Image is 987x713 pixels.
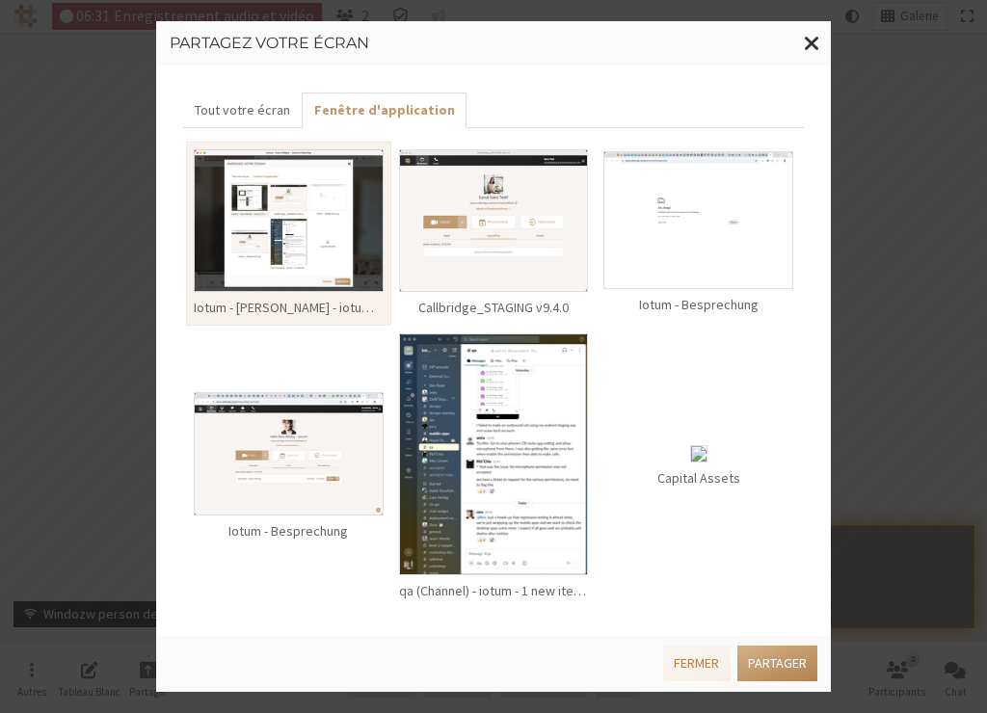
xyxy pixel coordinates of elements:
[194,392,384,515] img: KjC7zomdV7AAAAABJRU5ErkJggg==
[194,521,384,541] div: Iotum - Besprechung
[302,92,466,128] button: Fenêtre d'application
[194,149,384,292] img: 6rhFlwAAAABJRU5ErkJggg==
[793,21,831,66] button: Fermer la modalité
[194,298,384,318] div: Iotum - [PERSON_NAME] - iotum's Meeting
[603,295,793,315] div: Iotum - Besprechung
[690,445,707,462] img: png;base64,
[737,646,817,681] button: Partager
[603,151,793,289] img: AZAAAAAElFTkSuQmCC
[399,298,589,318] div: Callbridge_STAGING v9.4.0
[399,333,589,575] img: ubV3n8BhhW8v28EWokAAAAASUVORK5CYII=
[170,35,817,52] h3: Partagez votre écran
[399,149,589,292] img: f3ccGuIsOUqIAAAAAElFTkSuQmCC
[399,581,589,601] div: qa (Channel) - iotum - 1 new item - Slack
[663,646,730,681] button: Fermer
[183,92,302,128] button: Tout votre écran
[603,468,793,489] div: Capital Assets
